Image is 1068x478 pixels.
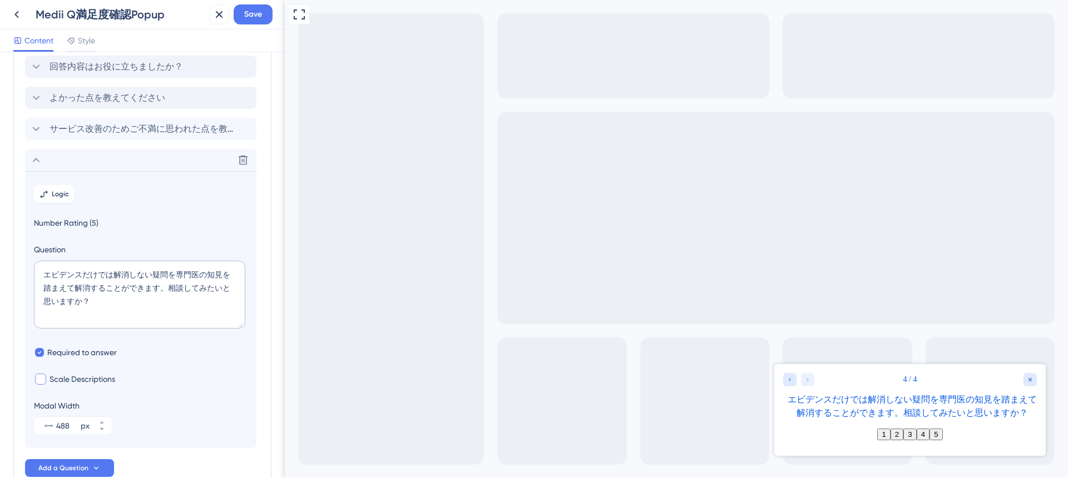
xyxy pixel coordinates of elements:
div: px [81,419,90,432]
span: Save [244,8,262,21]
span: Content [24,34,53,47]
input: px [56,419,78,432]
span: Scale Descriptions [50,372,115,386]
div: Modal Width [34,399,112,412]
button: px [92,426,112,435]
span: 回答内容はお役に立ちましたか？ [50,60,183,73]
span: Logic [52,190,69,198]
span: Number Rating (5) [34,216,248,230]
textarea: エビデンスだけでは解消しない疑問を専門医の知見を踏まえて解消することができます。相談してみたいと思いますか？ [34,261,245,328]
label: Question [34,243,248,256]
span: サービス改善のためご不満に思われた点を教えてください。 [50,122,233,136]
div: Medii Q満足度確認Popup [36,7,205,22]
button: Logic [34,185,74,203]
span: Style [78,34,95,47]
iframe: UserGuiding Survey [489,364,761,456]
button: Add a Question [25,459,114,477]
span: よかった点を教えてください [50,91,165,104]
button: px [92,417,112,426]
span: Required to answer [47,346,117,359]
button: Save [234,4,273,24]
span: Add a Question [38,464,88,472]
